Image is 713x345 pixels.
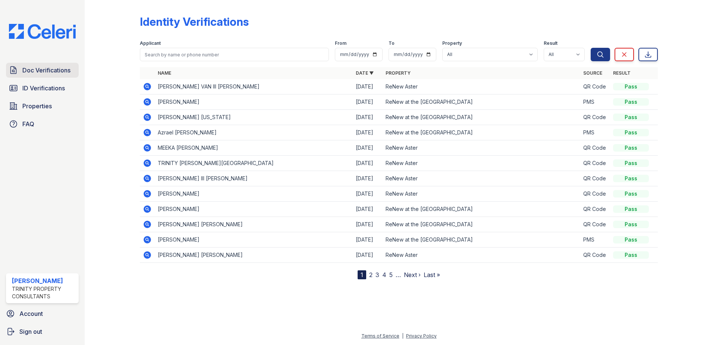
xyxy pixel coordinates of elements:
td: [DATE] [353,110,383,125]
td: ReNew Aster [383,248,581,263]
td: QR Code [580,110,610,125]
span: Doc Verifications [22,66,70,75]
label: Applicant [140,40,161,46]
td: [DATE] [353,248,383,263]
td: ReNew at the [GEOGRAPHIC_DATA] [383,202,581,217]
td: ReNew Aster [383,186,581,202]
div: Pass [613,114,649,121]
td: [DATE] [353,79,383,94]
a: Doc Verifications [6,63,79,78]
td: MEEKA [PERSON_NAME] [155,140,353,156]
a: Last » [424,271,440,279]
td: [PERSON_NAME] [155,94,353,110]
td: ReNew at the [GEOGRAPHIC_DATA] [383,110,581,125]
a: 4 [382,271,386,279]
td: QR Code [580,217,610,232]
td: ReNew Aster [383,140,581,156]
td: QR Code [580,171,610,186]
td: QR Code [580,248,610,263]
a: Name [158,70,171,76]
td: [PERSON_NAME] VAN III [PERSON_NAME] [155,79,353,94]
span: Properties [22,102,52,111]
td: ReNew at the [GEOGRAPHIC_DATA] [383,125,581,140]
img: CE_Logo_Blue-a8612792a0a2168367f1c8372b55b34899dd931a85d93a1a3d3e32e68fde9ad4.png [3,24,82,39]
td: [PERSON_NAME] [US_STATE] [155,110,353,125]
td: QR Code [580,186,610,202]
label: Result [544,40,557,46]
div: Pass [613,175,649,182]
span: Account [19,309,43,318]
td: TRINITY [PERSON_NAME][GEOGRAPHIC_DATA] [155,156,353,171]
div: Pass [613,144,649,152]
input: Search by name or phone number [140,48,329,61]
td: ReNew Aster [383,79,581,94]
td: [DATE] [353,232,383,248]
td: [DATE] [353,186,383,202]
div: Pass [613,83,649,90]
td: PMS [580,232,610,248]
a: 2 [369,271,373,279]
a: Date ▼ [356,70,374,76]
a: Sign out [3,324,82,339]
a: Result [613,70,631,76]
a: Property [386,70,411,76]
label: To [389,40,395,46]
div: Pass [613,98,649,106]
td: QR Code [580,140,610,156]
td: PMS [580,125,610,140]
td: QR Code [580,79,610,94]
a: Account [3,306,82,321]
a: FAQ [6,116,79,131]
td: [PERSON_NAME] [PERSON_NAME] [155,217,353,232]
td: PMS [580,94,610,110]
span: Sign out [19,327,42,336]
td: [PERSON_NAME] [PERSON_NAME] [155,248,353,263]
span: … [396,270,401,279]
div: Pass [613,205,649,213]
a: Terms of Service [361,333,399,339]
td: ReNew Aster [383,156,581,171]
td: [DATE] [353,140,383,156]
td: QR Code [580,156,610,171]
a: Source [583,70,602,76]
td: [DATE] [353,125,383,140]
div: Pass [613,190,649,198]
div: Pass [613,159,649,167]
div: Trinity Property Consultants [12,285,76,300]
div: Pass [613,221,649,228]
div: Pass [613,129,649,136]
span: ID Verifications [22,84,65,93]
td: Azrael [PERSON_NAME] [155,125,353,140]
td: [DATE] [353,94,383,110]
td: ReNew Aster [383,171,581,186]
td: [PERSON_NAME] III [PERSON_NAME] [155,171,353,186]
td: [PERSON_NAME] [155,202,353,217]
a: Properties [6,99,79,114]
div: 1 [358,270,366,279]
td: [DATE] [353,202,383,217]
a: Privacy Policy [406,333,437,339]
td: ReNew at the [GEOGRAPHIC_DATA] [383,217,581,232]
td: [DATE] [353,217,383,232]
div: Identity Verifications [140,15,249,28]
span: FAQ [22,119,34,128]
td: [PERSON_NAME] [155,232,353,248]
td: [DATE] [353,156,383,171]
td: ReNew at the [GEOGRAPHIC_DATA] [383,232,581,248]
td: QR Code [580,202,610,217]
td: [DATE] [353,171,383,186]
a: Next › [404,271,421,279]
div: Pass [613,251,649,259]
a: 5 [389,271,393,279]
td: ReNew at the [GEOGRAPHIC_DATA] [383,94,581,110]
a: 3 [376,271,379,279]
label: Property [442,40,462,46]
a: ID Verifications [6,81,79,96]
div: Pass [613,236,649,243]
div: [PERSON_NAME] [12,276,76,285]
td: [PERSON_NAME] [155,186,353,202]
div: | [402,333,403,339]
label: From [335,40,346,46]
